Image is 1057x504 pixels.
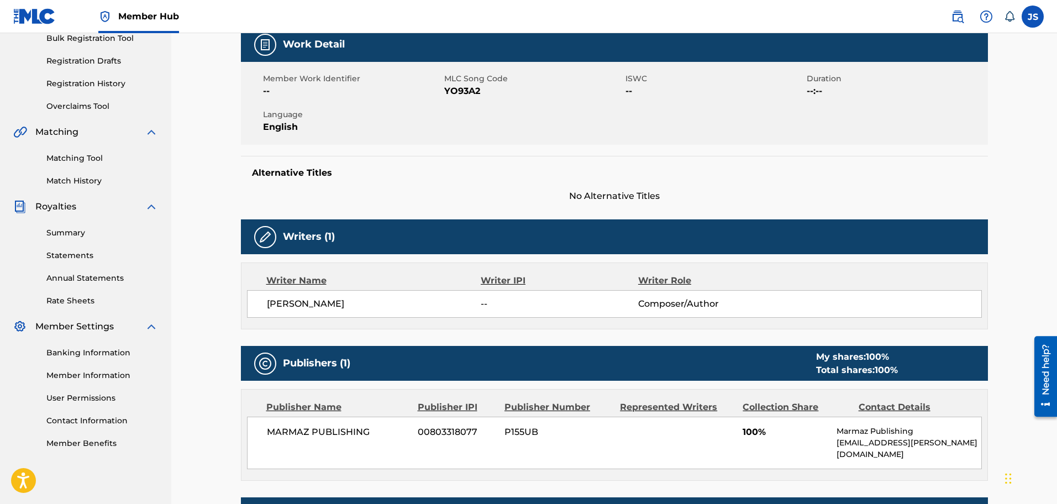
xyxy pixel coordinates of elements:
span: No Alternative Titles [241,190,988,203]
span: -- [625,85,804,98]
a: Member Information [46,370,158,381]
img: Royalties [13,200,27,213]
img: help [980,10,993,23]
span: P155UB [504,426,612,439]
img: Member Settings [13,320,27,333]
a: Summary [46,227,158,239]
img: MLC Logo [13,8,56,24]
div: Widget de chat [1002,451,1057,504]
a: Annual Statements [46,272,158,284]
span: Member Settings [35,320,114,333]
span: Matching [35,125,78,139]
iframe: Chat Widget [1002,451,1057,504]
img: expand [145,320,158,333]
span: Language [263,109,441,120]
a: Banking Information [46,347,158,359]
div: User Menu [1022,6,1044,28]
a: Bulk Registration Tool [46,33,158,44]
img: Matching [13,125,27,139]
span: MLC Song Code [444,73,623,85]
img: expand [145,200,158,213]
span: Composer/Author [638,297,781,311]
a: Registration Drafts [46,55,158,67]
span: -- [481,297,638,311]
span: 100 % [875,365,898,375]
a: Statements [46,250,158,261]
a: Public Search [946,6,969,28]
span: --:-- [807,85,985,98]
h5: Alternative Titles [252,167,977,179]
span: ISWC [625,73,804,85]
img: Top Rightsholder [98,10,112,23]
span: 00803318077 [418,426,496,439]
img: expand [145,125,158,139]
div: Represented Writers [620,401,734,414]
span: -- [263,85,441,98]
span: 100% [743,426,828,439]
span: Duration [807,73,985,85]
a: Overclaims Tool [46,101,158,112]
a: Matching Tool [46,153,158,164]
h5: Writers (1) [283,230,335,243]
div: Total shares: [816,364,898,377]
h5: Publishers (1) [283,357,350,370]
div: Arrastrar [1005,462,1012,495]
span: Royalties [35,200,76,213]
a: Contact Information [46,415,158,427]
a: Match History [46,175,158,187]
span: MARMAZ PUBLISHING [267,426,410,439]
div: Collection Share [743,401,850,414]
p: Marmaz Publishing [837,426,981,437]
div: Writer Role [638,274,781,287]
div: Publisher Number [504,401,612,414]
a: Member Benefits [46,438,158,449]
span: [PERSON_NAME] [267,297,481,311]
span: YO93A2 [444,85,623,98]
img: Publishers [259,357,272,370]
img: Writers [259,230,272,244]
span: Member Work Identifier [263,73,441,85]
a: User Permissions [46,392,158,404]
img: Work Detail [259,38,272,51]
h5: Work Detail [283,38,345,51]
div: My shares: [816,350,898,364]
p: [EMAIL_ADDRESS][PERSON_NAME][DOMAIN_NAME] [837,437,981,460]
div: Writer Name [266,274,481,287]
span: Member Hub [118,10,179,23]
div: Publisher IPI [418,401,496,414]
a: Rate Sheets [46,295,158,307]
span: English [263,120,441,134]
div: Writer IPI [481,274,638,287]
span: 100 % [866,351,889,362]
div: Notifications [1004,11,1015,22]
img: search [951,10,964,23]
iframe: Resource Center [1026,332,1057,421]
div: Help [975,6,997,28]
a: Registration History [46,78,158,90]
div: Contact Details [859,401,966,414]
div: Publisher Name [266,401,409,414]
